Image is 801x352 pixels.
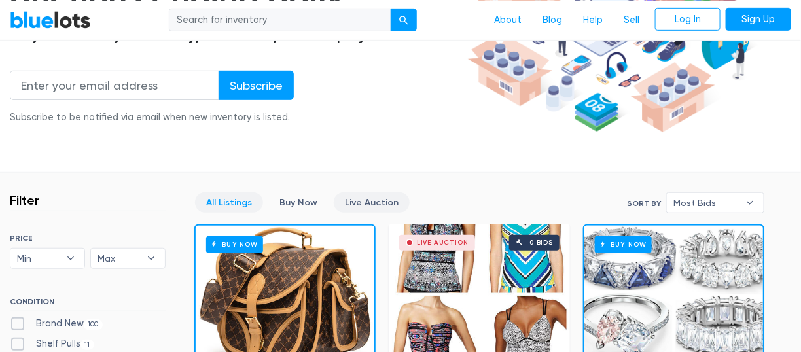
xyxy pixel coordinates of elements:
a: Sell [613,7,650,32]
b: ▾ [137,249,165,268]
h6: Buy Now [206,236,263,253]
input: Enter your email address [10,71,219,100]
span: 100 [84,319,103,330]
label: Brand New [10,317,103,331]
a: Buy Now [268,192,329,213]
a: BlueLots [10,10,91,29]
div: 0 bids [529,239,553,246]
h6: PRICE [10,234,166,243]
h6: CONDITION [10,297,166,311]
span: 11 [80,340,94,350]
div: Live Auction [417,239,469,246]
label: Shelf Pulls [10,337,94,351]
a: Sign Up [726,7,791,31]
div: Subscribe to be notified via email when new inventory is listed. [10,111,294,125]
h6: Buy Now [595,236,652,253]
b: ▾ [736,193,764,213]
a: About [484,7,532,32]
span: Min [17,249,60,268]
span: Most Bids [673,193,739,213]
span: Max [98,249,140,268]
h3: Filter [10,192,39,208]
b: ▾ [57,249,84,268]
a: Log In [655,7,721,31]
input: Search for inventory [169,8,391,31]
a: Blog [532,7,573,32]
label: Sort By [627,198,661,209]
a: Live Auction [334,192,410,213]
a: All Listings [195,192,263,213]
input: Subscribe [219,71,294,100]
a: Help [573,7,613,32]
